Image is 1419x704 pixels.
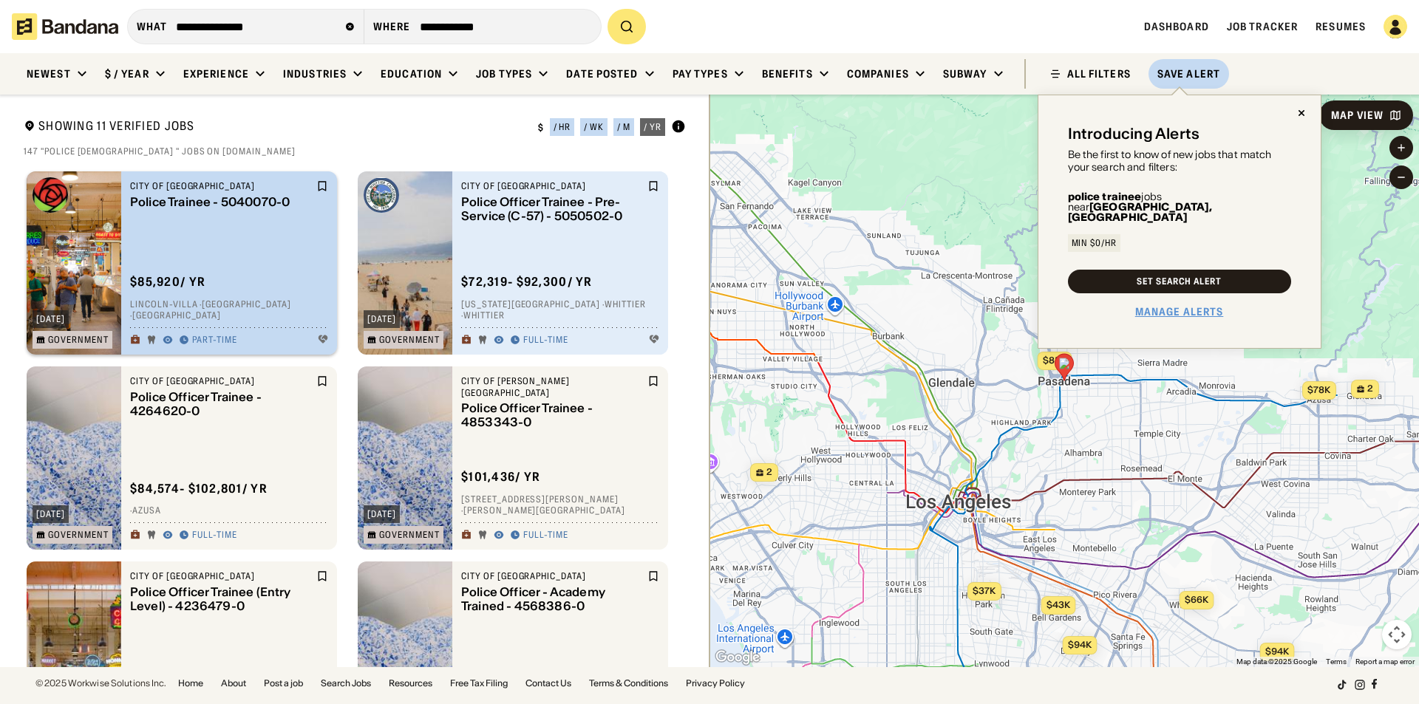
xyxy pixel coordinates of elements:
span: $66k [1185,594,1208,605]
div: City of [GEOGRAPHIC_DATA] [130,375,313,387]
button: Map camera controls [1382,620,1412,649]
div: Part-time [192,335,237,346]
div: $ [538,122,544,134]
div: Where [373,20,411,33]
div: Full-time [523,335,568,346]
div: ALL FILTERS [1067,69,1131,79]
div: [DATE] [367,315,396,324]
span: $94k [1068,639,1092,650]
a: Resources [389,679,432,688]
div: Companies [847,67,909,81]
a: Job Tracker [1227,20,1298,33]
div: Police Officer Trainee - 4853343-0 [461,402,644,430]
div: Full-time [192,530,237,541]
span: $37k [973,585,996,596]
div: $ 85,920 / yr [130,274,205,290]
span: $43k [1047,599,1070,610]
div: Police Trainee - 5040070-0 [130,195,313,209]
div: Lincoln-Villa · [GEOGRAPHIC_DATA] · [GEOGRAPHIC_DATA] [130,298,328,321]
div: Benefits [762,67,813,81]
div: City of [GEOGRAPHIC_DATA] [461,180,644,192]
a: Privacy Policy [686,679,745,688]
a: Terms (opens in new tab) [1326,657,1347,666]
div: Police Officer - Academy Trained - 4568386-0 [461,585,644,613]
div: City of [GEOGRAPHIC_DATA] [130,570,313,582]
div: City of [GEOGRAPHIC_DATA] [130,180,313,192]
div: [DATE] [36,510,65,519]
div: [DATE] [367,510,396,519]
div: © 2025 Workwise Solutions Inc. [35,679,166,688]
div: Full-time [523,530,568,541]
div: Map View [1331,110,1384,120]
div: Save Alert [1157,67,1220,81]
div: 147 "police [DEMOGRAPHIC_DATA] " jobs on [DOMAIN_NAME] [24,146,686,157]
div: [STREET_ADDRESS][PERSON_NAME] · [PERSON_NAME][GEOGRAPHIC_DATA] [461,493,659,516]
div: Industries [283,67,347,81]
div: Government [379,530,440,539]
a: Home [178,679,203,688]
span: $78k [1307,384,1330,395]
div: $ 72,319 - $92,300 / yr [461,274,593,290]
span: $85k [1043,355,1066,366]
div: Date Posted [566,67,638,81]
a: Contact Us [525,679,571,688]
div: / hr [554,123,571,131]
b: police trainee [1068,190,1142,203]
div: Government [48,530,109,539]
div: grid [24,165,686,667]
div: Experience [183,67,249,81]
a: Manage Alerts [1135,305,1224,318]
div: Government [48,335,109,344]
div: Newest [27,67,71,81]
div: Job Types [476,67,532,81]
div: City of [PERSON_NAME][GEOGRAPHIC_DATA] [461,375,644,398]
div: Subway [943,67,987,81]
img: Bandana logotype [12,13,118,40]
div: $ 101,436 / yr [461,469,540,485]
a: Open this area in Google Maps (opens a new window) [713,648,762,667]
div: / m [617,123,630,131]
div: [DATE] [36,315,65,324]
div: [US_STATE][GEOGRAPHIC_DATA] · Whittier · Whittier [461,298,659,321]
span: $94k [1265,646,1289,657]
img: City of Whittier logo [364,177,399,213]
span: 2 [766,466,772,479]
div: Government [379,335,440,344]
div: City of [GEOGRAPHIC_DATA] [461,570,644,582]
div: / yr [644,123,661,131]
a: Resumes [1316,20,1366,33]
div: Introducing Alerts [1068,125,1200,143]
div: Set Search Alert [1137,277,1222,286]
div: Education [381,67,442,81]
div: Showing 11 Verified Jobs [24,118,526,137]
div: · Azusa [130,505,328,517]
span: Map data ©2025 Google [1236,657,1317,666]
div: Police Officer Trainee (Entry Level) - 4236479-0 [130,585,313,613]
div: $ / year [105,67,149,81]
a: Post a job [264,679,303,688]
div: $ 84,574 - $102,801 / yr [130,481,268,496]
div: jobs near [1068,191,1291,222]
a: Dashboard [1144,20,1209,33]
div: Police Officer Trainee - Pre-Service (C-57) - 5050502-0 [461,195,644,223]
span: 2 [1367,383,1373,395]
a: Terms & Conditions [589,679,668,688]
a: Search Jobs [321,679,371,688]
div: Be the first to know of new jobs that match your search and filters: [1068,148,1291,174]
div: / wk [584,123,604,131]
div: Min $0/hr [1072,239,1117,247]
div: what [137,20,167,33]
img: City of Pasadena logo [33,177,68,213]
div: Pay Types [673,67,728,81]
b: [GEOGRAPHIC_DATA], [GEOGRAPHIC_DATA] [1068,200,1213,224]
img: Google [713,648,762,667]
div: Police Officer Trainee - 4264620-0 [130,390,313,418]
a: About [221,679,246,688]
a: Report a map error [1355,657,1415,666]
a: Free Tax Filing [450,679,508,688]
